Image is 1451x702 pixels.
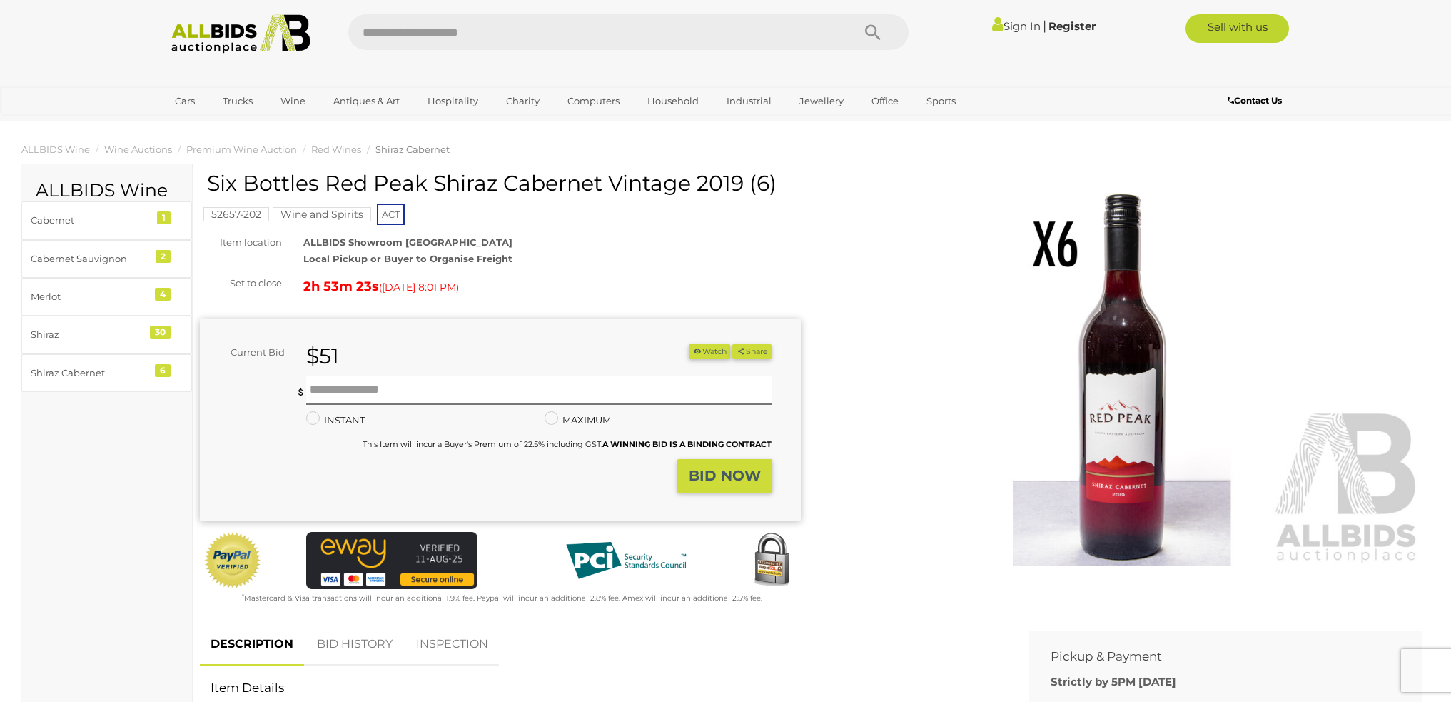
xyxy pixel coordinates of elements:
h2: Pickup & Payment [1051,650,1380,663]
a: Contact Us [1228,93,1285,109]
a: Sell with us [1185,14,1289,43]
a: Hospitality [418,89,487,113]
img: Six Bottles Red Peak Shiraz Cabernet Vintage 2019 (6) [822,179,1423,566]
a: Wine Auctions [104,144,172,155]
div: 4 [155,288,171,301]
a: Sports [917,89,965,113]
a: BID HISTORY [306,623,403,666]
a: Cabernet Sauvignon 2 [21,240,192,278]
label: INSTANT [306,412,365,428]
strong: BID NOW [689,467,761,484]
a: Premium Wine Auction [186,144,297,155]
a: Office [862,89,908,113]
div: 6 [155,364,171,377]
button: BID NOW [677,459,772,493]
a: Red Wines [311,144,361,155]
div: Cabernet [31,212,148,229]
div: Set to close [189,275,293,291]
img: PCI DSS compliant [555,532,697,589]
b: A WINNING BID IS A BINDING CONTRACT [602,439,772,449]
strong: $51 [306,343,339,369]
a: Household [638,89,708,113]
a: Wine and Spirits [273,209,371,220]
mark: Wine and Spirits [273,207,371,221]
a: Shiraz 30 [21,316,192,353]
a: Shiraz Cabernet [375,144,450,155]
div: Shiraz Cabernet [31,365,148,381]
div: Cabernet Sauvignon [31,251,148,267]
a: Sign In [992,19,1041,33]
h2: ALLBIDS Wine [36,181,178,201]
img: Official PayPal Seal [203,532,262,589]
a: Shiraz Cabernet 6 [21,354,192,392]
li: Watch this item [689,344,730,359]
a: Register [1048,19,1096,33]
div: 2 [156,250,171,263]
img: Secured by Rapid SSL [743,532,800,589]
div: 30 [150,326,171,339]
img: Allbids.com.au [163,14,318,54]
a: [GEOGRAPHIC_DATA] [166,113,285,136]
span: | [1043,18,1046,34]
a: Charity [497,89,549,113]
div: Current Bid [200,344,295,361]
a: DESCRIPTION [200,623,304,666]
a: Industrial [717,89,781,113]
strong: ALLBIDS Showroom [GEOGRAPHIC_DATA] [303,236,512,248]
img: eWAY Payment Gateway [306,532,477,589]
a: Wine [271,89,315,113]
div: 1 [157,211,171,224]
a: Antiques & Art [324,89,409,113]
a: Merlot 4 [21,278,192,316]
span: [DATE] 8:01 PM [382,281,456,294]
label: MAXIMUM [545,412,611,428]
a: Trucks [213,89,262,113]
a: INSPECTION [405,623,499,666]
b: Strictly by 5PM [DATE] [1051,675,1176,688]
div: Shiraz [31,326,148,343]
span: ACT [377,204,405,225]
mark: 52657-202 [203,207,269,221]
small: This Item will incur a Buyer's Premium of 22.5% including GST. [363,439,772,449]
a: ALLBIDS Wine [21,144,90,155]
button: Share [732,344,772,359]
a: 52657-202 [203,209,269,220]
button: Watch [689,344,730,359]
a: Cabernet 1 [21,201,192,239]
div: Merlot [31,289,148,305]
strong: Local Pickup or Buyer to Organise Freight [303,253,512,264]
small: Mastercard & Visa transactions will incur an additional 1.9% fee. Paypal will incur an additional... [242,593,762,603]
a: Jewellery [790,89,853,113]
h1: Six Bottles Red Peak Shiraz Cabernet Vintage 2019 (6) [207,171,797,195]
button: Search [837,14,909,50]
a: Cars [166,89,204,113]
div: Item location [189,234,293,251]
span: ( ) [379,281,459,293]
strong: 2h 53m 23s [303,279,379,294]
b: Contact Us [1228,95,1282,106]
h2: Item Details [211,681,997,695]
a: Computers [558,89,629,113]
